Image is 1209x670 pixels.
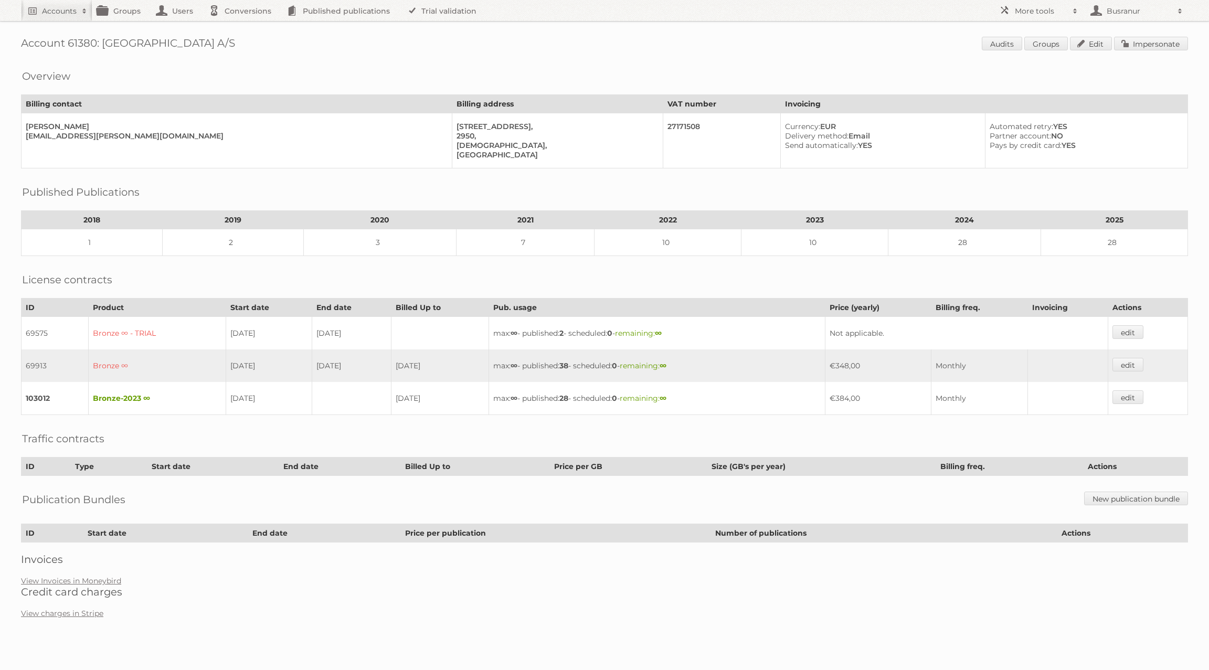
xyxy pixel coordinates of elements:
[22,184,140,200] h2: Published Publications
[70,458,147,476] th: Type
[489,299,825,317] th: Pub. usage
[931,382,1027,415] td: Monthly
[620,394,666,403] span: remaining:
[457,141,654,150] div: [DEMOGRAPHIC_DATA],
[982,37,1022,50] a: Audits
[457,131,654,141] div: 2950,
[825,382,931,415] td: €384,00
[607,328,612,338] strong: 0
[391,349,489,382] td: [DATE]
[990,122,1053,131] span: Automated retry:
[22,458,71,476] th: ID
[226,382,312,415] td: [DATE]
[990,141,1179,150] div: YES
[162,229,303,256] td: 2
[303,211,456,229] th: 2020
[785,131,849,141] span: Delivery method:
[312,317,391,350] td: [DATE]
[825,349,931,382] td: €348,00
[22,492,125,507] h2: Publication Bundles
[990,131,1179,141] div: NO
[990,141,1062,150] span: Pays by credit card:
[511,361,517,370] strong: ∞
[26,131,443,141] div: [EMAIL_ADDRESS][PERSON_NAME][DOMAIN_NAME]
[1112,390,1143,404] a: edit
[22,431,104,446] h2: Traffic contracts
[1041,211,1188,229] th: 2025
[248,524,400,543] th: End date
[741,229,888,256] td: 10
[888,229,1041,256] td: 28
[1070,37,1112,50] a: Edit
[400,524,710,543] th: Price per publication
[990,122,1179,131] div: YES
[1041,229,1188,256] td: 28
[489,382,825,415] td: max: - published: - scheduled: -
[456,211,594,229] th: 2021
[825,317,1108,350] td: Not applicable.
[147,458,279,476] th: Start date
[21,586,1188,598] h2: Credit card charges
[226,317,312,350] td: [DATE]
[89,299,226,317] th: Product
[620,361,666,370] span: remaining:
[1112,358,1143,371] a: edit
[785,141,858,150] span: Send automatically:
[1108,299,1188,317] th: Actions
[785,122,820,131] span: Currency:
[489,349,825,382] td: max: - published: - scheduled: -
[1057,524,1188,543] th: Actions
[21,609,103,618] a: View charges in Stripe
[89,349,226,382] td: Bronze ∞
[785,131,977,141] div: Email
[22,95,452,113] th: Billing contact
[781,95,1188,113] th: Invoicing
[26,122,443,131] div: [PERSON_NAME]
[931,299,1027,317] th: Billing freq.
[226,299,312,317] th: Start date
[1084,492,1188,505] a: New publication bundle
[595,229,741,256] td: 10
[1114,37,1188,50] a: Impersonate
[312,299,391,317] th: End date
[22,317,89,350] td: 69575
[1112,325,1143,339] a: edit
[615,328,662,338] span: remaining:
[655,328,662,338] strong: ∞
[452,95,663,113] th: Billing address
[22,349,89,382] td: 69913
[660,361,666,370] strong: ∞
[22,272,112,288] h2: License contracts
[936,458,1084,476] th: Billing freq.
[22,382,89,415] td: 103012
[931,349,1027,382] td: Monthly
[612,394,617,403] strong: 0
[707,458,936,476] th: Size (GB's per year)
[303,229,456,256] td: 3
[279,458,400,476] th: End date
[595,211,741,229] th: 2022
[42,6,77,16] h2: Accounts
[21,576,121,586] a: View Invoices in Moneybird
[990,131,1051,141] span: Partner account:
[22,299,89,317] th: ID
[1028,299,1108,317] th: Invoicing
[825,299,931,317] th: Price (yearly)
[312,349,391,382] td: [DATE]
[391,382,489,415] td: [DATE]
[660,394,666,403] strong: ∞
[559,361,568,370] strong: 38
[22,524,83,543] th: ID
[456,229,594,256] td: 7
[22,68,70,84] h2: Overview
[22,211,163,229] th: 2018
[21,37,1188,52] h1: Account 61380: [GEOGRAPHIC_DATA] A/S
[83,524,248,543] th: Start date
[1024,37,1068,50] a: Groups
[162,211,303,229] th: 2019
[391,299,489,317] th: Billed Up to
[457,150,654,159] div: [GEOGRAPHIC_DATA]
[710,524,1057,543] th: Number of publications
[549,458,707,476] th: Price per GB
[400,458,549,476] th: Billed Up to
